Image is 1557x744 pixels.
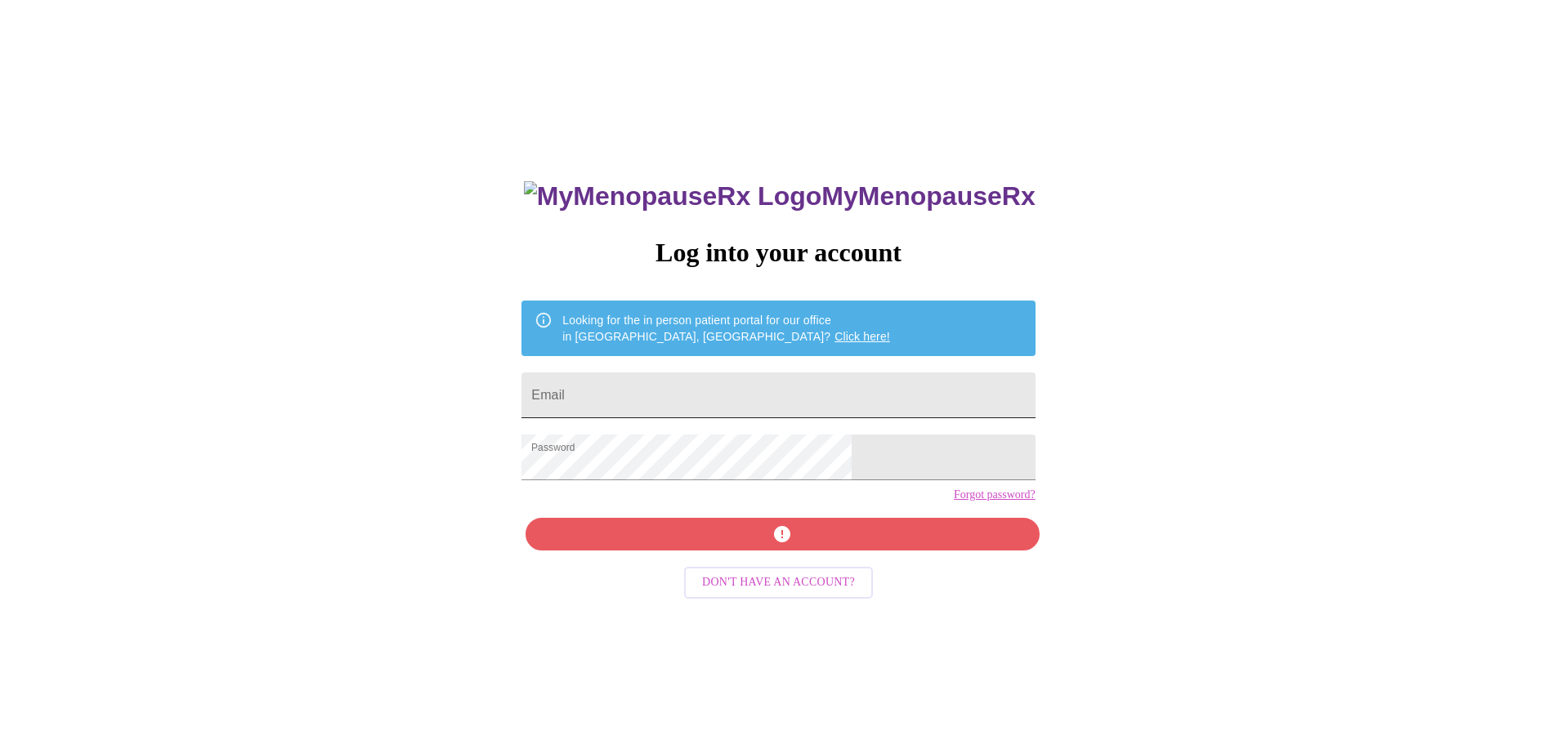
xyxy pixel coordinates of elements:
button: Don't have an account? [684,567,873,599]
a: Click here! [834,330,890,343]
span: Don't have an account? [702,572,855,593]
a: Forgot password? [954,488,1036,501]
img: MyMenopauseRx Logo [524,181,821,212]
h3: Log into your account [521,238,1035,268]
h3: MyMenopauseRx [524,181,1036,212]
div: Looking for the in person patient portal for our office in [GEOGRAPHIC_DATA], [GEOGRAPHIC_DATA]? [562,305,890,351]
a: Don't have an account? [680,574,877,588]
